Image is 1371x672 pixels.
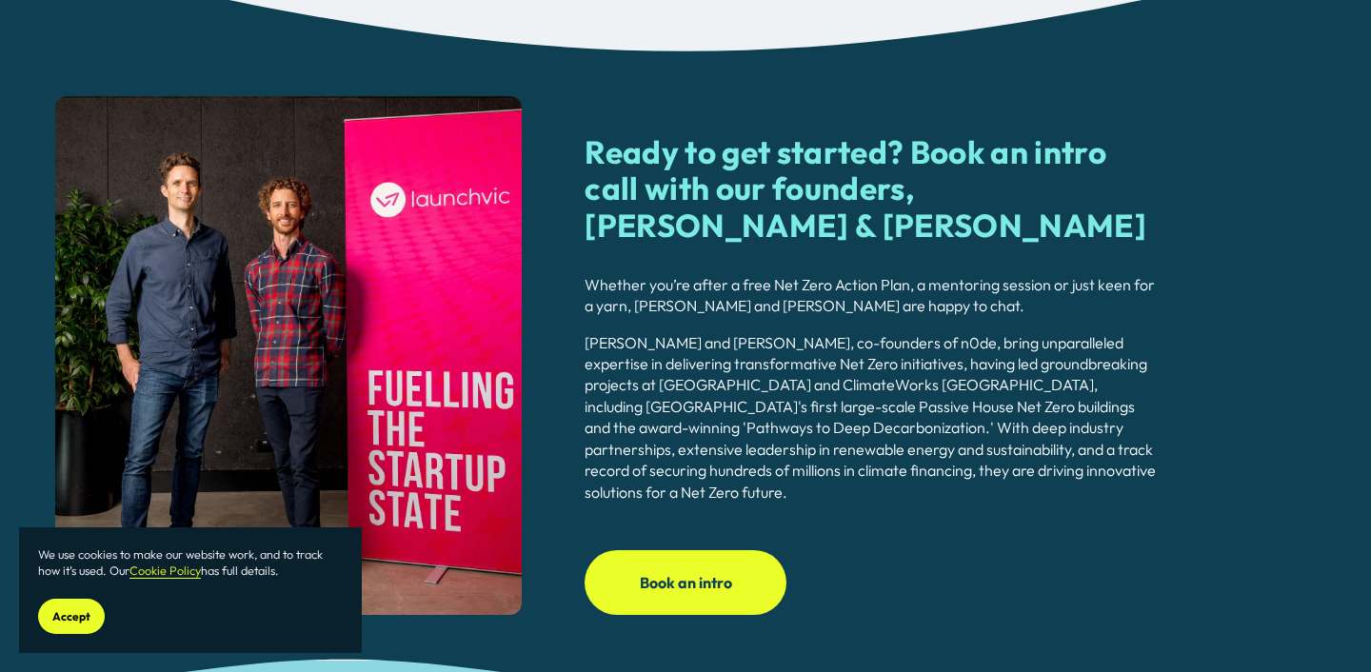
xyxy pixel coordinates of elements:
[585,333,1159,502] span: [PERSON_NAME] and [PERSON_NAME], co-founders of n0de, bring unparalleled expertise in delivering ...
[1276,581,1371,672] iframe: Chat Widget
[585,132,1146,246] span: Ready to get started? Book an intro call with our founders, [PERSON_NAME] & [PERSON_NAME]
[52,609,90,623] span: Accept
[38,599,105,634] button: Accept
[585,275,1158,315] span: Whether you’re after a free Net Zero Action Plan, a mentoring session or just keen for a yarn, [P...
[585,550,786,615] a: Book an intro
[129,563,201,578] a: Cookie Policy
[19,527,362,653] section: Cookie banner
[38,546,343,580] p: We use cookies to make our website work, and to track how it’s used. Our has full details.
